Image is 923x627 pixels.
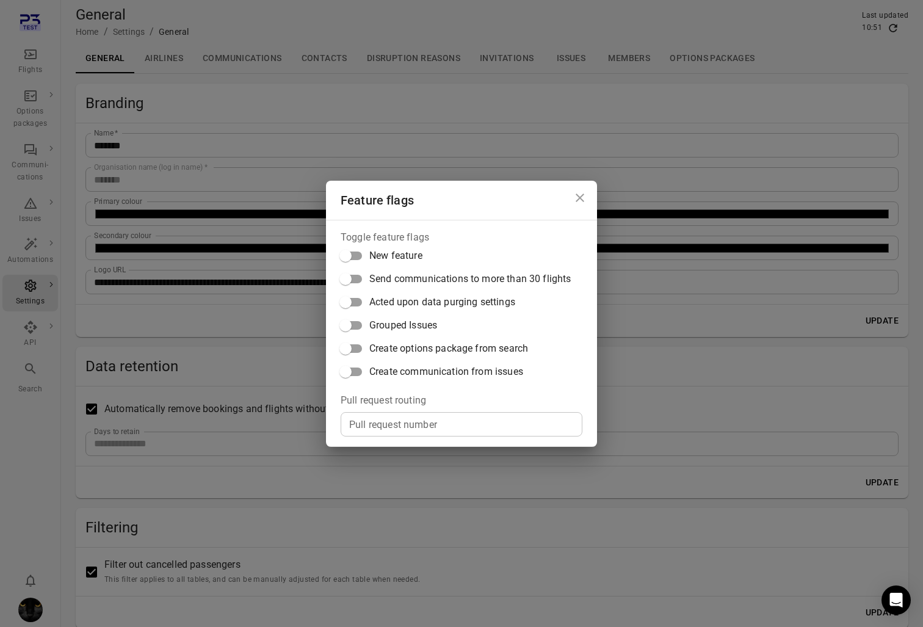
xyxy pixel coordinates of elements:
span: New feature [369,248,422,263]
h2: Feature flags [326,181,597,220]
span: Send communications to more than 30 flights [369,272,571,286]
div: Open Intercom Messenger [881,585,911,615]
legend: Toggle feature flags [341,230,429,244]
span: Create options package from search [369,341,528,356]
span: Grouped Issues [369,318,437,333]
legend: Pull request routing [341,393,426,407]
span: Create communication from issues [369,364,523,379]
button: Close dialog [568,186,592,210]
span: Acted upon data purging settings [369,295,515,310]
